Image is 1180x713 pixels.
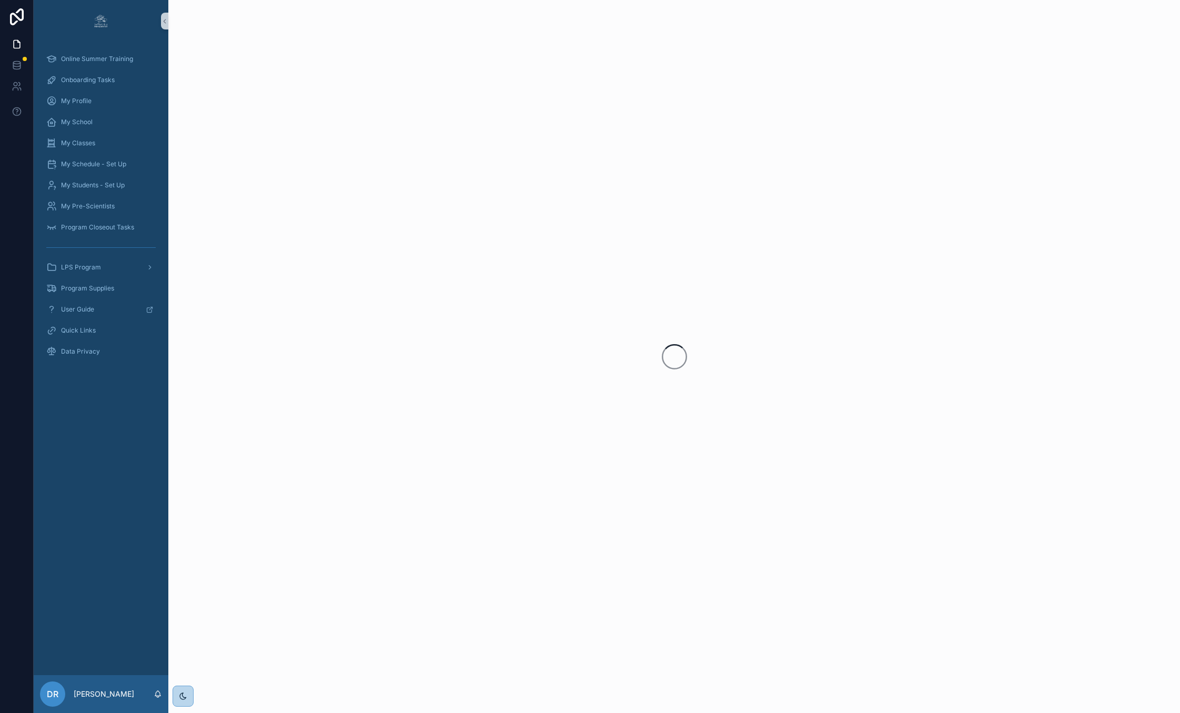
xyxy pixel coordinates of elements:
span: My Schedule - Set Up [61,160,126,168]
div: scrollable content [34,42,168,375]
span: My Pre-Scientists [61,202,115,210]
span: My School [61,118,93,126]
a: My Classes [40,134,162,153]
span: User Guide [61,305,94,314]
a: Data Privacy [40,342,162,361]
span: My Classes [61,139,95,147]
span: LPS Program [61,263,101,272]
span: Program Supplies [61,284,114,293]
span: Data Privacy [61,347,100,356]
a: My Students - Set Up [40,176,162,195]
span: My Profile [61,97,92,105]
a: Online Summer Training [40,49,162,68]
span: My Students - Set Up [61,181,125,189]
p: [PERSON_NAME] [74,689,134,699]
span: Onboarding Tasks [61,76,115,84]
span: Online Summer Training [61,55,133,63]
span: Quick Links [61,326,96,335]
a: Onboarding Tasks [40,71,162,89]
span: Program Closeout Tasks [61,223,134,232]
a: LPS Program [40,258,162,277]
a: My Schedule - Set Up [40,155,162,174]
a: My School [40,113,162,132]
a: User Guide [40,300,162,319]
span: DR [47,688,58,700]
a: My Profile [40,92,162,111]
a: My Pre-Scientists [40,197,162,216]
a: Program Closeout Tasks [40,218,162,237]
a: Program Supplies [40,279,162,298]
img: App logo [93,13,109,29]
a: Quick Links [40,321,162,340]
